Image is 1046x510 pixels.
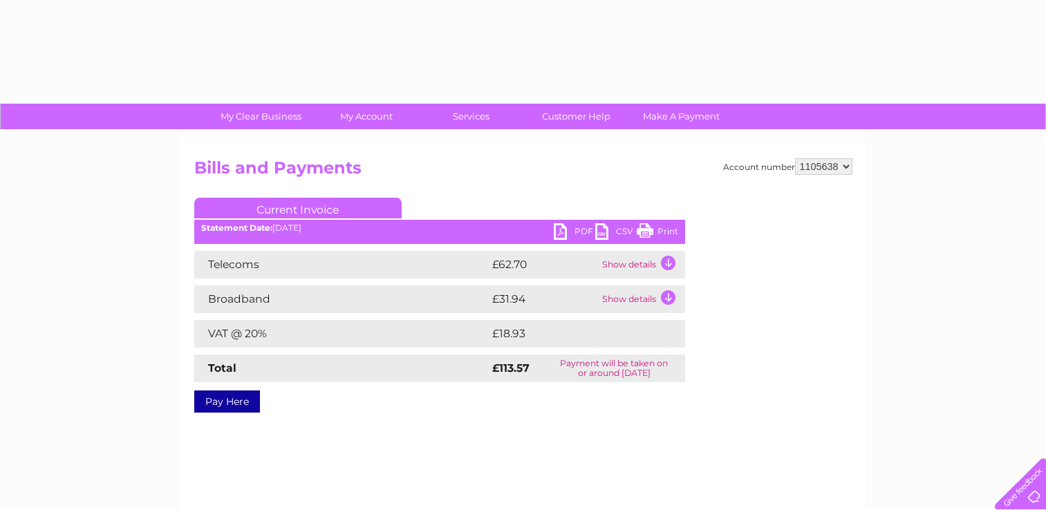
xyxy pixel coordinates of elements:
td: Payment will be taken on or around [DATE] [543,355,685,382]
a: My Account [309,104,423,129]
td: £62.70 [489,251,599,278]
td: £18.93 [489,320,656,348]
h2: Bills and Payments [194,158,852,185]
a: Make A Payment [624,104,738,129]
a: CSV [595,223,637,243]
td: £31.94 [489,285,599,313]
td: Show details [599,251,685,278]
a: PDF [554,223,595,243]
a: Pay Here [194,390,260,413]
a: Print [637,223,678,243]
div: Account number [723,158,852,175]
strong: £113.57 [492,361,530,375]
a: Current Invoice [194,198,402,218]
td: Broadband [194,285,489,313]
td: VAT @ 20% [194,320,489,348]
a: Customer Help [519,104,633,129]
div: [DATE] [194,223,685,233]
a: Services [414,104,528,129]
b: Statement Date: [201,223,272,233]
a: My Clear Business [204,104,318,129]
td: Show details [599,285,685,313]
strong: Total [208,361,236,375]
td: Telecoms [194,251,489,278]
